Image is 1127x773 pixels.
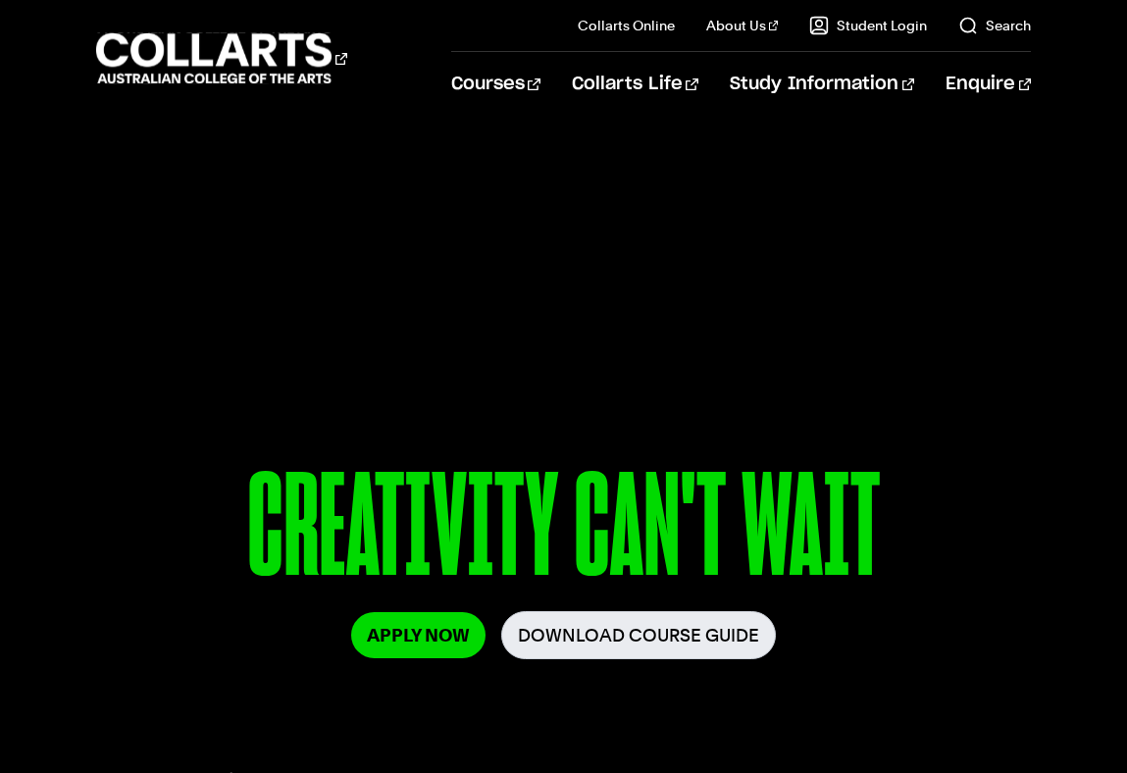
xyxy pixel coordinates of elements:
[809,16,927,35] a: Student Login
[578,16,675,35] a: Collarts Online
[730,52,914,117] a: Study Information
[451,52,540,117] a: Courses
[572,52,698,117] a: Collarts Life
[958,16,1031,35] a: Search
[96,453,1032,611] p: CREATIVITY CAN'T WAIT
[946,52,1031,117] a: Enquire
[351,612,486,658] a: Apply Now
[501,611,776,659] a: Download Course Guide
[96,30,347,86] div: Go to homepage
[706,16,779,35] a: About Us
